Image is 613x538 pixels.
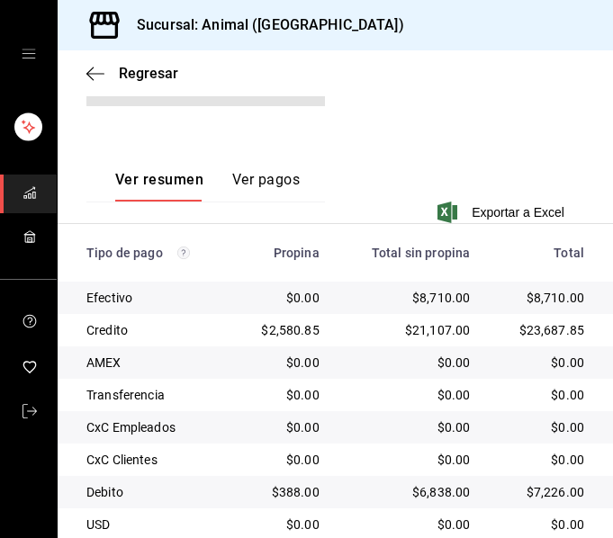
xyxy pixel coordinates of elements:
[499,516,584,534] div: $0.00
[177,247,190,259] svg: Los pagos realizados con Pay y otras terminales son montos brutos.
[86,289,217,307] div: Efectivo
[86,354,217,372] div: AMEX
[22,47,36,61] button: open drawer
[246,246,320,260] div: Propina
[246,451,320,469] div: $0.00
[86,516,217,534] div: USD
[86,483,217,501] div: Debito
[86,321,217,339] div: Credito
[232,171,300,202] button: Ver pagos
[115,171,300,202] div: navigation tabs
[348,483,471,501] div: $6,838.00
[246,516,320,534] div: $0.00
[246,321,320,339] div: $2,580.85
[348,516,471,534] div: $0.00
[86,386,217,404] div: Transferencia
[499,418,584,436] div: $0.00
[348,418,471,436] div: $0.00
[499,246,584,260] div: Total
[499,386,584,404] div: $0.00
[246,418,320,436] div: $0.00
[246,386,320,404] div: $0.00
[246,483,320,501] div: $388.00
[499,451,584,469] div: $0.00
[115,171,203,202] button: Ver resumen
[348,451,471,469] div: $0.00
[499,354,584,372] div: $0.00
[348,321,471,339] div: $21,107.00
[348,289,471,307] div: $8,710.00
[441,202,564,223] button: Exportar a Excel
[499,321,584,339] div: $23,687.85
[348,246,471,260] div: Total sin propina
[86,65,178,82] button: Regresar
[246,289,320,307] div: $0.00
[86,418,217,436] div: CxC Empleados
[122,14,404,36] h3: Sucursal: Animal ([GEOGRAPHIC_DATA])
[499,289,584,307] div: $8,710.00
[119,65,178,82] span: Regresar
[246,354,320,372] div: $0.00
[86,246,217,260] div: Tipo de pago
[499,483,584,501] div: $7,226.00
[348,354,471,372] div: $0.00
[348,386,471,404] div: $0.00
[86,451,217,469] div: CxC Clientes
